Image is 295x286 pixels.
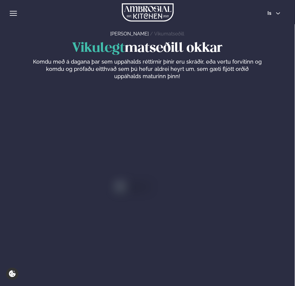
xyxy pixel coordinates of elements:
button: is [263,11,285,16]
img: logo [122,3,174,22]
a: Cookie settings [6,268,18,280]
span: Vikulegt [72,42,125,55]
span: is [267,11,273,16]
button: hamburger [10,10,17,17]
span: / [150,31,154,37]
p: Komdu með á dagana þar sem uppáhalds réttirnir þínir eru skráðir, eða vertu forvitinn og komdu og... [33,58,262,80]
h1: matseðill okkar [12,41,283,56]
a: Vikumatseðill [154,31,184,37]
a: [PERSON_NAME] [110,31,149,37]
